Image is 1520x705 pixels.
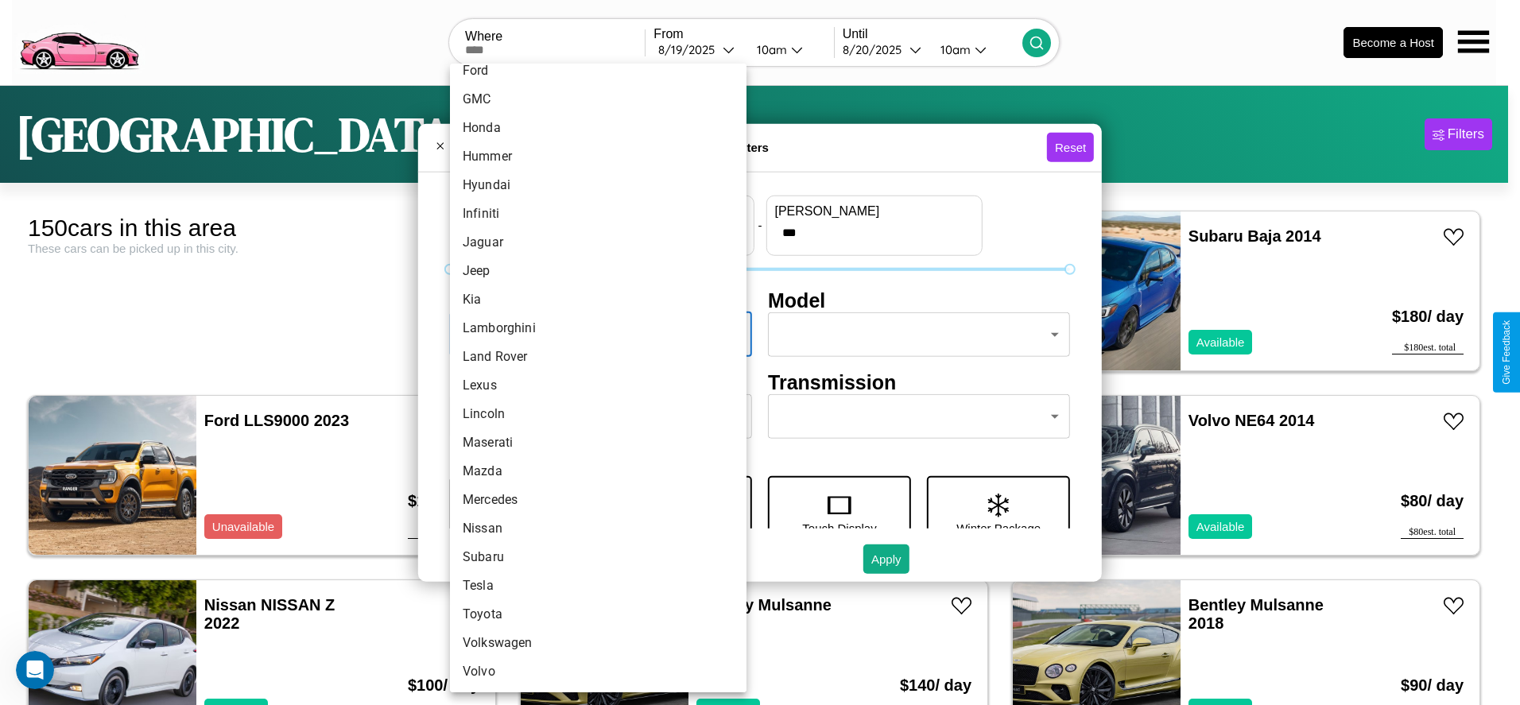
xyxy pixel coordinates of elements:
iframe: Intercom live chat [16,651,54,689]
li: Honda [450,114,746,142]
li: Toyota [450,600,746,629]
li: Hummer [450,142,746,171]
li: Volvo [450,657,746,686]
li: Mazda [450,457,746,486]
li: Subaru [450,543,746,571]
li: Nissan [450,514,746,543]
li: Kia [450,285,746,314]
li: Tesla [450,571,746,600]
li: Lamborghini [450,314,746,343]
li: Hyundai [450,171,746,199]
li: Mercedes [450,486,746,514]
li: Maserati [450,428,746,457]
li: Land Rover [450,343,746,371]
li: Volkswagen [450,629,746,657]
div: Give Feedback [1501,320,1512,385]
li: GMC [450,85,746,114]
li: Ford [450,56,746,85]
li: Lincoln [450,400,746,428]
li: Jaguar [450,228,746,257]
li: Infiniti [450,199,746,228]
li: Jeep [450,257,746,285]
li: Lexus [450,371,746,400]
